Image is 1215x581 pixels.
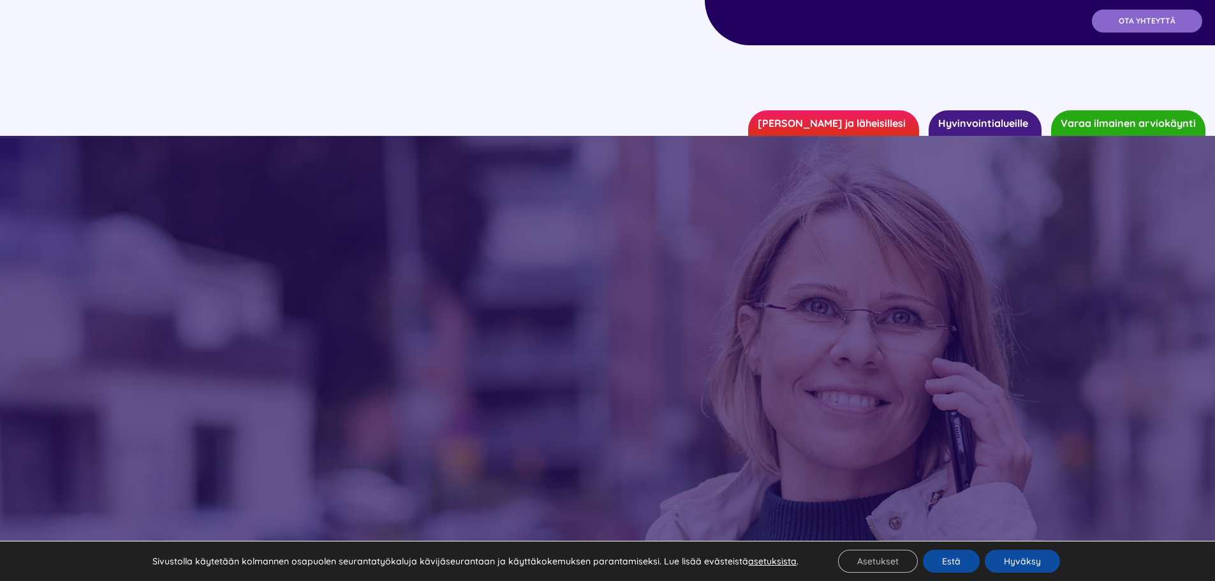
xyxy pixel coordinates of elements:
[1119,17,1175,26] span: OTA YHTEYTTÄ
[1092,10,1202,33] a: OTA YHTEYTTÄ
[985,550,1060,573] button: Hyväksy
[923,550,980,573] button: Estä
[838,550,918,573] button: Asetukset
[748,110,919,136] a: [PERSON_NAME] ja läheisillesi
[929,110,1042,136] a: Hyvinvointialueille
[152,555,799,567] p: Sivustolla käytetään kolmannen osapuolen seurantatyökaluja kävijäseurantaan ja käyttäkokemuksen p...
[1051,110,1205,136] a: Varaa ilmainen arviokäynti
[748,555,797,567] button: asetuksista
